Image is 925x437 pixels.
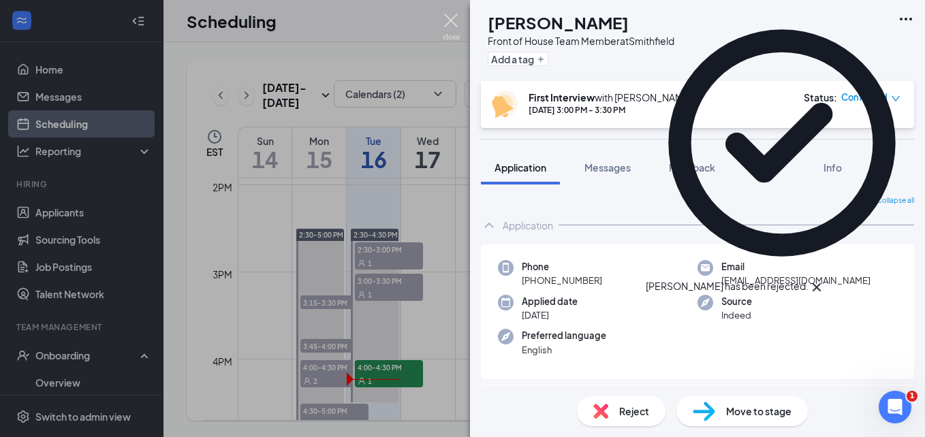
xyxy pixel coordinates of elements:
span: [PHONE_NUMBER] [522,274,602,287]
div: [DATE] 3:00 PM - 3:30 PM [529,104,692,116]
span: Phone [522,260,602,274]
span: Preferred language [522,329,606,342]
h1: [PERSON_NAME] [488,11,629,34]
span: [DATE] [522,308,578,322]
span: Indeed [721,308,752,322]
svg: Plus [537,55,545,63]
div: with [PERSON_NAME] [529,91,692,104]
span: Applied date [522,295,578,308]
button: PlusAdd a tag [488,52,548,66]
span: Source [721,295,752,308]
span: Application [495,161,546,174]
svg: Cross [809,279,825,295]
svg: ChevronUp [481,217,497,233]
iframe: Intercom live chat [879,391,911,423]
span: Move to stage [726,404,791,419]
span: Reject [619,404,649,419]
span: 1 [907,391,918,402]
div: [PERSON_NAME] has been rejected. [646,279,809,295]
svg: CheckmarkCircle [646,7,918,279]
div: Front of House Team Member at Smithfield [488,34,674,48]
b: First Interview [529,91,595,103]
span: Messages [584,161,631,174]
span: English [522,343,606,357]
div: Application [503,218,553,232]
